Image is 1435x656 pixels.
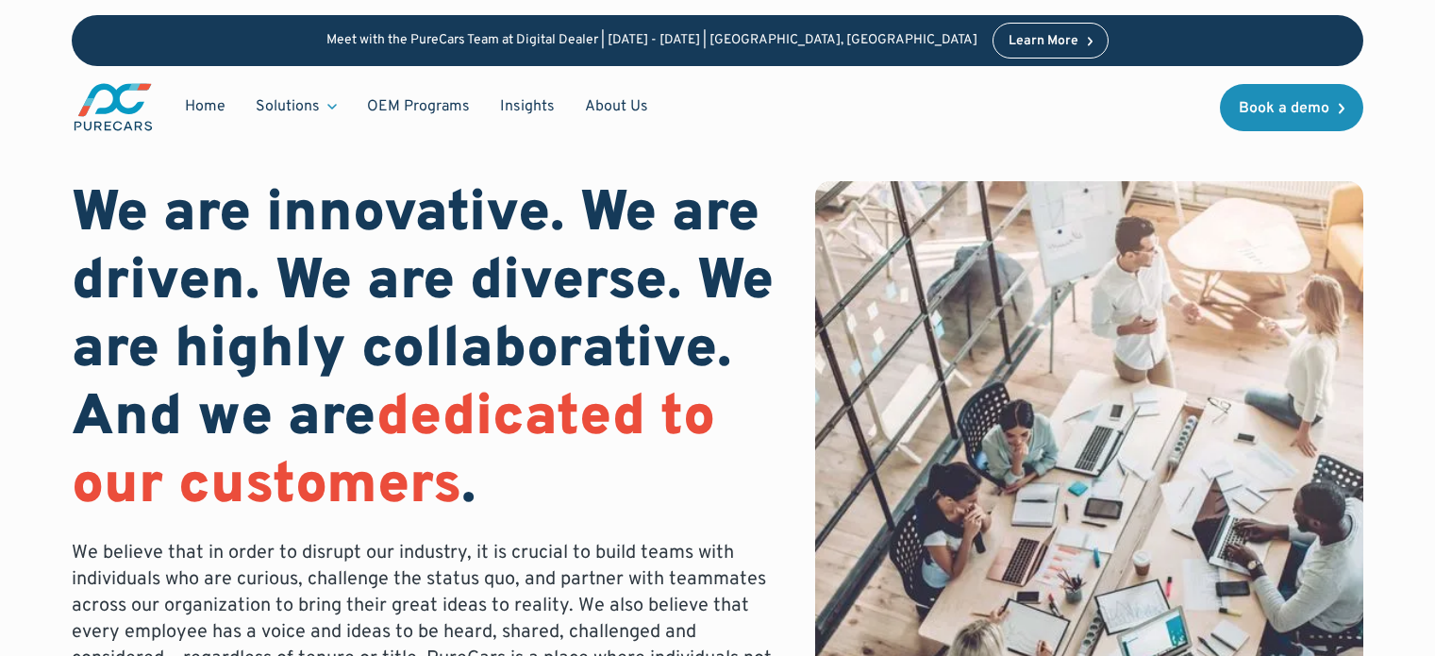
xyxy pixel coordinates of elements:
[72,81,155,133] img: purecars logo
[1239,101,1329,116] div: Book a demo
[485,89,570,125] a: Insights
[72,81,155,133] a: main
[170,89,241,125] a: Home
[72,383,715,523] span: dedicated to our customers
[326,33,977,49] p: Meet with the PureCars Team at Digital Dealer | [DATE] - [DATE] | [GEOGRAPHIC_DATA], [GEOGRAPHIC_...
[241,89,352,125] div: Solutions
[256,96,320,117] div: Solutions
[570,89,663,125] a: About Us
[1009,35,1078,48] div: Learn More
[1220,84,1363,131] a: Book a demo
[352,89,485,125] a: OEM Programs
[72,181,785,521] h1: We are innovative. We are driven. We are diverse. We are highly collaborative. And we are .
[993,23,1110,59] a: Learn More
